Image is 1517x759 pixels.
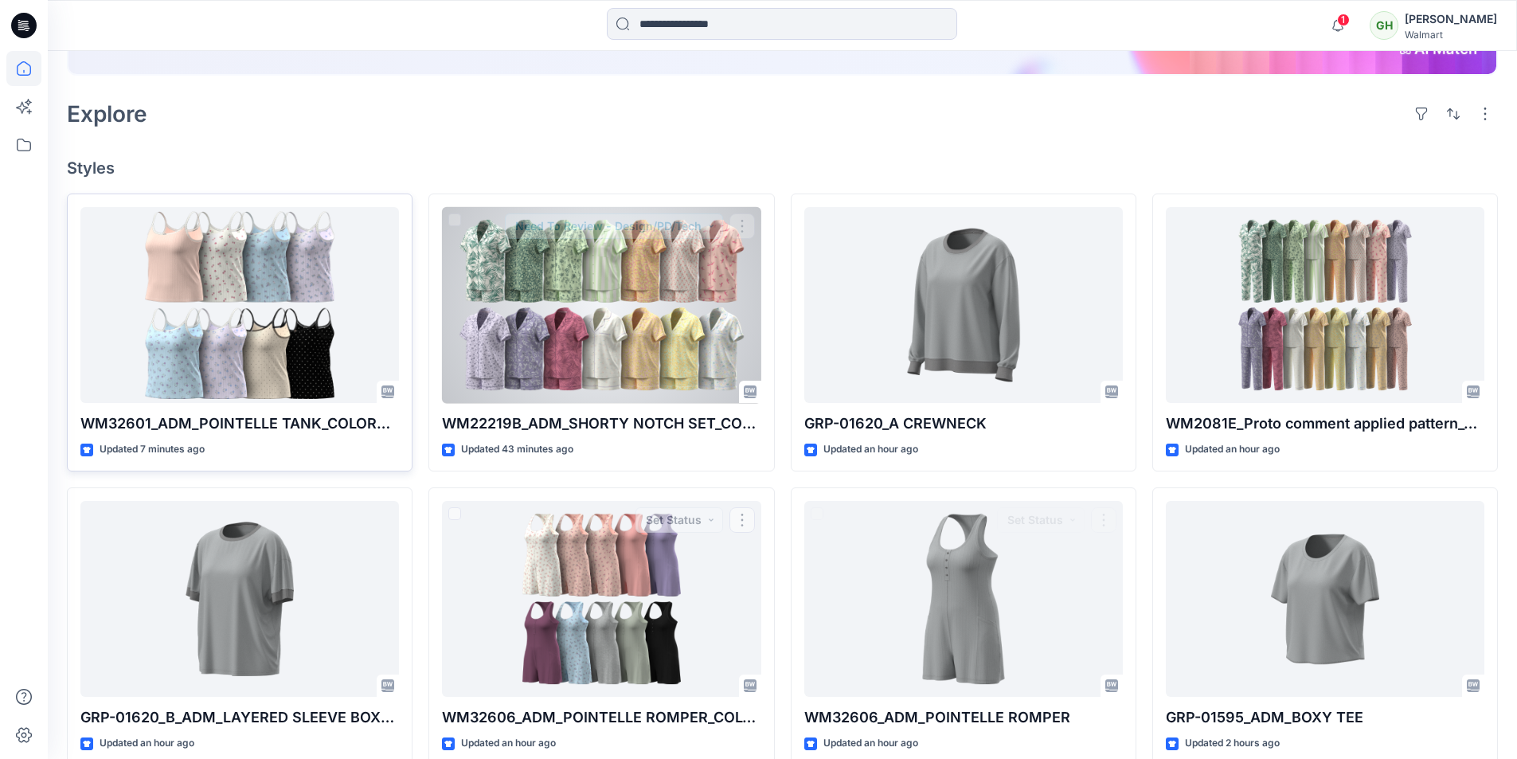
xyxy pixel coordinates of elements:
p: WM22219B_ADM_SHORTY NOTCH SET_COLORWAY [442,413,760,435]
h2: Explore [67,101,147,127]
a: GRP-01620_B_ADM_LAYERED SLEEVE BOXY TEE_DEV [80,501,399,698]
div: Walmart [1405,29,1497,41]
p: Updated an hour ago [823,735,918,752]
p: Updated 7 minutes ago [100,441,205,458]
p: WM32606_ADM_POINTELLE ROMPER_COLORWAY [442,706,760,729]
p: Updated an hour ago [100,735,194,752]
p: Updated 2 hours ago [1185,735,1280,752]
p: WM2081E_Proto comment applied pattern_COLORWAY [1166,413,1484,435]
a: WM2081E_Proto comment applied pattern_COLORWAY [1166,207,1484,404]
p: GRP-01620_A CREWNECK [804,413,1123,435]
p: Updated an hour ago [461,735,556,752]
h4: Styles [67,158,1498,178]
p: Updated an hour ago [823,441,918,458]
div: GH [1370,11,1398,40]
a: WM32606_ADM_POINTELLE ROMPER [804,501,1123,698]
p: WM32601_ADM_POINTELLE TANK_COLORWAY [80,413,399,435]
div: [PERSON_NAME] [1405,10,1497,29]
span: 1 [1337,14,1350,26]
p: GRP-01620_B_ADM_LAYERED SLEEVE BOXY TEE_DEV [80,706,399,729]
a: GRP-01620_A CREWNECK [804,207,1123,404]
p: WM32606_ADM_POINTELLE ROMPER [804,706,1123,729]
a: GRP-01595_ADM_BOXY TEE [1166,501,1484,698]
a: WM22219B_ADM_SHORTY NOTCH SET_COLORWAY [442,207,760,404]
p: Updated 43 minutes ago [461,441,573,458]
a: WM32606_ADM_POINTELLE ROMPER_COLORWAY [442,501,760,698]
p: GRP-01595_ADM_BOXY TEE [1166,706,1484,729]
a: WM32601_ADM_POINTELLE TANK_COLORWAY [80,207,399,404]
p: Updated an hour ago [1185,441,1280,458]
